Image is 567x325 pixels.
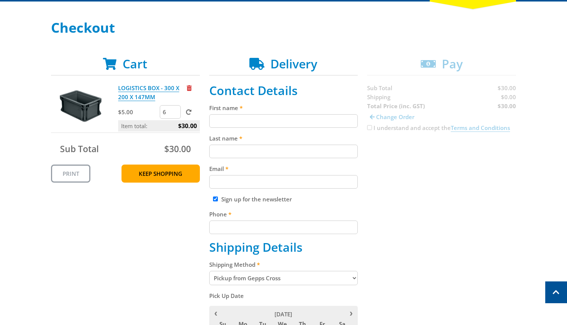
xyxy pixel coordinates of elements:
[209,83,358,98] h2: Contact Details
[118,107,158,116] p: $5.00
[221,195,292,203] label: Sign up for the newsletter
[209,291,358,300] label: Pick Up Date
[270,56,317,72] span: Delivery
[209,103,358,112] label: First name
[209,134,358,143] label: Last name
[164,143,191,155] span: $30.00
[118,84,179,101] a: LOGISTICS BOX - 300 X 200 X 147MM
[121,165,200,183] a: Keep Shopping
[209,210,358,219] label: Phone
[118,120,200,132] p: Item total:
[187,84,192,92] a: Remove from cart
[51,20,516,35] h1: Checkout
[209,114,358,128] input: Please enter your first name.
[178,120,197,132] span: $30.00
[209,240,358,254] h2: Shipping Details
[123,56,147,72] span: Cart
[209,221,358,234] input: Please enter your telephone number.
[209,260,358,269] label: Shipping Method
[274,310,292,318] span: [DATE]
[51,165,90,183] a: Print
[209,271,358,285] select: Please select a shipping method.
[58,83,103,128] img: LOGISTICS BOX - 300 X 200 X 147MM
[209,164,358,173] label: Email
[209,175,358,189] input: Please enter your email address.
[209,145,358,158] input: Please enter your last name.
[60,143,99,155] span: Sub Total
